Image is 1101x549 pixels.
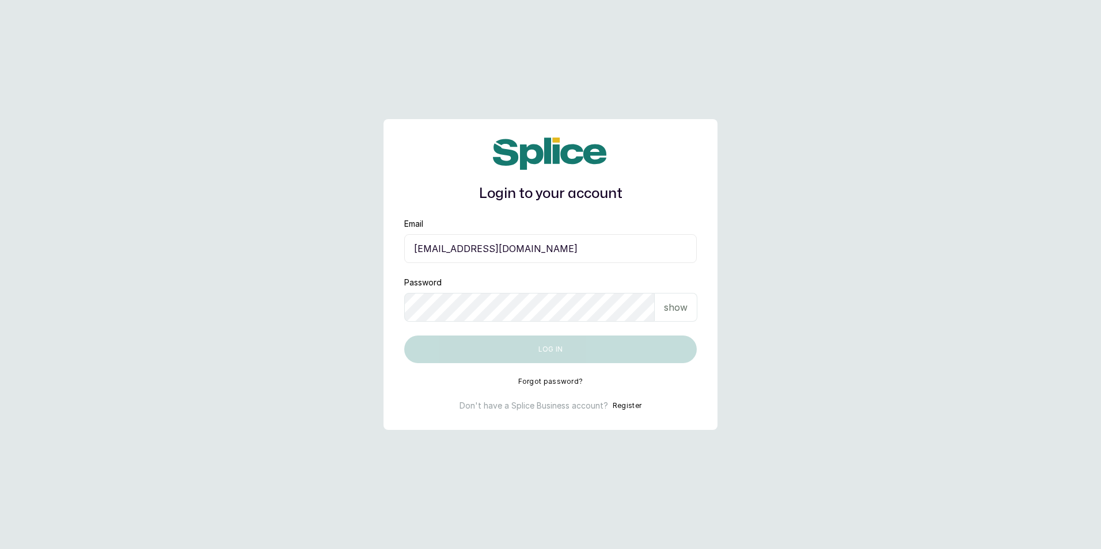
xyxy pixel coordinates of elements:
button: Forgot password? [518,377,583,386]
input: email@acme.com [404,234,697,263]
button: Log in [404,335,697,363]
p: Don't have a Splice Business account? [460,400,608,411]
label: Password [404,277,442,288]
label: Email [404,218,423,230]
h1: Login to your account [404,184,697,204]
button: Register [613,400,641,411]
p: show [664,300,688,314]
